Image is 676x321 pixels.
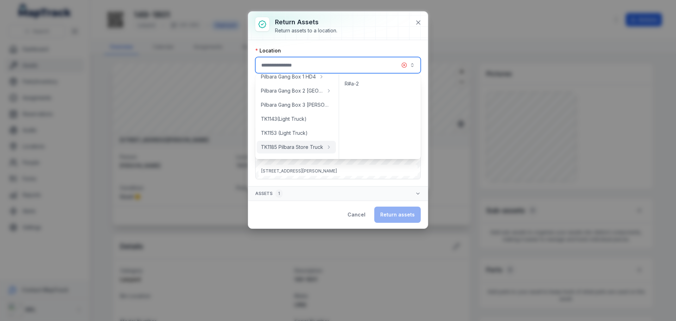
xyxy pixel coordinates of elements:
span: TR5313 Goldfields Store Truck [261,158,323,165]
span: TK1185 Pilbara Store Truck [261,144,323,151]
span: Assets [255,189,283,198]
span: TK1143(Light Truck) [261,115,307,122]
div: Return assets to a location. [275,27,337,34]
div: 1 [275,189,283,198]
span: R#a-2 [345,80,359,87]
span: Pilbara Gang Box 2 [GEOGRAPHIC_DATA] [261,87,323,94]
span: TK1153 (Light Truck) [261,130,308,137]
button: Assets1 [248,187,428,201]
span: [STREET_ADDRESS][PERSON_NAME] [261,168,337,174]
h3: Return assets [275,17,337,27]
span: Pilbara Gang Box 3 [PERSON_NAME] [261,101,332,108]
label: Location [255,47,281,54]
span: Pilbara Gang Box 1 HD4 [261,73,316,80]
button: Cancel [342,207,371,223]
